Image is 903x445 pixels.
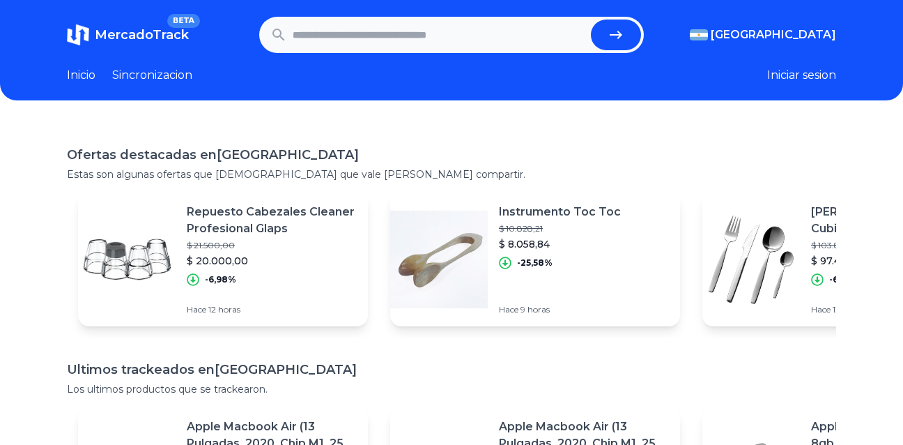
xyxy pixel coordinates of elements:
p: Instrumento Toc Toc [499,204,621,220]
button: [GEOGRAPHIC_DATA] [690,27,836,43]
p: Hace 12 horas [187,304,357,315]
a: Featured imageInstrumento Toc Toc$ 10.828,21$ 8.058,84-25,58%Hace 9 horas [390,193,680,326]
img: Featured image [78,211,176,308]
img: Argentina [690,29,708,40]
img: Featured image [390,211,488,308]
h1: Ofertas destacadas en [GEOGRAPHIC_DATA] [67,145,836,165]
p: Estas son algunas ofertas que [DEMOGRAPHIC_DATA] que vale [PERSON_NAME] compartir. [67,167,836,181]
img: MercadoTrack [67,24,89,46]
p: -25,58% [517,257,553,269]
span: BETA [167,14,200,28]
h1: Ultimos trackeados en [GEOGRAPHIC_DATA] [67,360,836,379]
a: Inicio [67,67,95,84]
p: Repuesto Cabezales Cleaner Profesional Glaps [187,204,357,237]
p: $ 10.828,21 [499,223,621,234]
img: Featured image [702,211,800,308]
p: $ 20.000,00 [187,254,357,268]
p: Los ultimos productos que se trackearon. [67,382,836,396]
span: MercadoTrack [95,27,189,43]
a: MercadoTrackBETA [67,24,189,46]
span: [GEOGRAPHIC_DATA] [711,27,836,43]
p: -6,98% [205,274,236,285]
a: Featured imageRepuesto Cabezales Cleaner Profesional Glaps$ 21.500,00$ 20.000,00-6,98%Hace 12 horas [78,193,368,326]
a: Sincronizacion [112,67,192,84]
p: $ 8.058,84 [499,237,621,251]
button: Iniciar sesion [767,67,836,84]
p: Hace 9 horas [499,304,621,315]
p: -6,16% [829,274,858,285]
p: $ 21.500,00 [187,240,357,251]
